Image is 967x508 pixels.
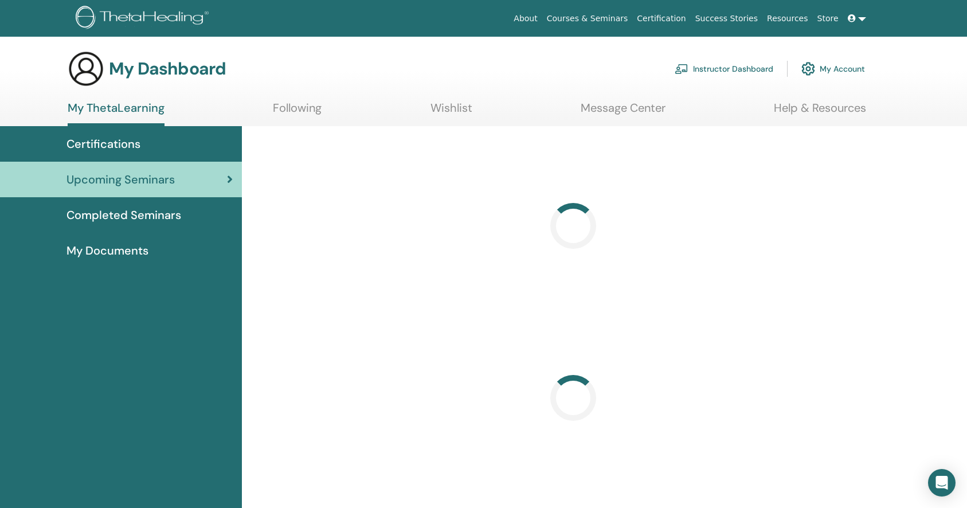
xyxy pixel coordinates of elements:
[66,242,148,259] span: My Documents
[66,135,140,153] span: Certifications
[430,101,472,123] a: Wishlist
[542,8,633,29] a: Courses & Seminars
[273,101,322,123] a: Following
[581,101,665,123] a: Message Center
[813,8,843,29] a: Store
[66,206,181,224] span: Completed Seminars
[76,6,213,32] img: logo.png
[66,171,175,188] span: Upcoming Seminars
[762,8,813,29] a: Resources
[691,8,762,29] a: Success Stories
[509,8,542,29] a: About
[928,469,956,497] div: Open Intercom Messenger
[774,101,866,123] a: Help & Resources
[675,56,773,81] a: Instructor Dashboard
[675,64,688,74] img: chalkboard-teacher.svg
[801,59,815,79] img: cog.svg
[801,56,865,81] a: My Account
[68,101,165,126] a: My ThetaLearning
[68,50,104,87] img: generic-user-icon.jpg
[632,8,690,29] a: Certification
[109,58,226,79] h3: My Dashboard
